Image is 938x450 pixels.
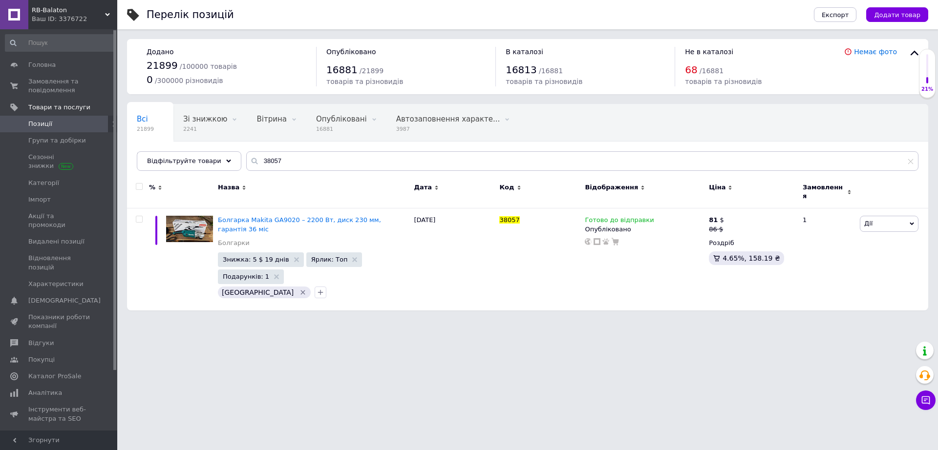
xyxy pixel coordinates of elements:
input: Пошук [5,34,115,52]
span: Позиції [28,120,52,128]
svg: Видалити мітку [299,288,307,296]
span: 38057 [499,216,519,224]
span: RB-Balaton [32,6,105,15]
button: Додати товар [866,7,928,22]
span: Характеристики [28,280,84,288]
span: 16813 [506,64,537,76]
span: товарів та різновидів [326,78,403,85]
span: Ярлик: Топ [311,256,348,263]
span: Експорт [822,11,849,19]
span: / 21899 [360,67,384,75]
a: Болгарка Makita GA9020 – 2200 Вт, диск 230 мм, гарантія 36 міс [218,216,381,232]
div: Роздріб [709,239,794,247]
span: / 100000 товарів [180,62,237,70]
span: 2241 [183,125,227,133]
span: Сезонні знижки [28,153,90,170]
span: Групи та добірки [28,136,86,145]
span: товарів та різновидів [506,78,582,85]
span: товарів та різновидів [685,78,762,85]
span: Додано [147,48,173,56]
span: Зі знижкою [183,115,227,123]
span: 4.65%, 158.19 ₴ [723,254,780,262]
span: 21899 [137,125,154,133]
span: Головна [28,61,56,69]
span: Інструменти веб-майстра та SEO [28,405,90,423]
input: Пошук по назві позиції, артикулу і пошуковим запитам [246,151,918,171]
span: % [149,183,155,192]
span: Відгуки [28,339,54,348]
span: 3987 [396,125,500,133]
span: [GEOGRAPHIC_DATA] [222,288,294,296]
span: Дата [414,183,432,192]
button: Експорт [814,7,857,22]
span: Назва [218,183,239,192]
span: Додати товар [874,11,920,19]
div: $ [709,216,724,225]
span: Каталог ProSale [28,372,81,381]
div: Перелік позицій [147,10,234,20]
span: Вітрина [256,115,286,123]
span: Видалені позиції [28,237,85,246]
span: Покупці [28,355,55,364]
span: [DEMOGRAPHIC_DATA] [28,296,101,305]
span: Не в каталозі [685,48,733,56]
span: Показники роботи компанії [28,313,90,330]
div: Ваш ID: 3376722 [32,15,117,23]
span: Відображення [585,183,638,192]
span: Подарунків: 1 [223,273,269,280]
span: Замовлення та повідомлення [28,77,90,95]
span: / 300000 різновидів [155,77,223,84]
a: Болгарки [218,239,250,247]
b: 81 [709,216,718,224]
span: / 16881 [539,67,563,75]
span: 16881 [316,125,367,133]
div: 21% [919,86,935,93]
span: Відновлення позицій [28,254,90,271]
span: Готово до відправки [585,216,654,226]
span: Імпорт [28,195,51,204]
span: Знижка: 5 $ 19 днів [223,256,289,263]
span: Ціна [709,183,725,192]
span: Акції та промокоди [28,212,90,229]
span: Автозаповнення характе... [396,115,500,123]
span: 0 [147,74,153,85]
div: [DATE] [411,208,497,310]
span: Код [499,183,514,192]
span: Всі [137,115,148,123]
div: Опубліковано [585,225,704,234]
span: Категорії [28,179,59,187]
span: 16881 [326,64,358,76]
div: 1 [797,208,857,310]
span: 68 [685,64,697,76]
span: Замовлення [803,183,845,201]
span: В каталозі [506,48,543,56]
div: Автозаповнення характеристик [386,104,520,142]
img: Болгарка Makita GA9020 – 2200 Вт, диск 230 мм, гарантия 36 мес [166,216,213,242]
span: Товари та послуги [28,103,90,112]
span: Відфільтруйте товари [147,157,221,164]
button: Чат з покупцем [916,390,936,410]
div: 86 $ [709,225,724,234]
span: Дії [864,220,873,227]
span: Аналітика [28,389,62,397]
span: Приховані [137,152,176,161]
span: 21899 [147,60,178,71]
span: Опубліковано [326,48,376,56]
span: Опубліковані [316,115,367,123]
span: / 16881 [700,67,724,75]
a: Немає фото [854,48,897,56]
